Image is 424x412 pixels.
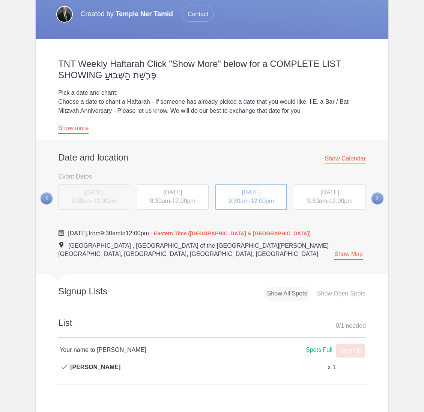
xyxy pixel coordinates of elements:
[137,184,209,210] div: -
[56,6,73,23] img: My new pro shot
[334,251,363,260] a: Show Map
[307,198,327,204] span: 9:30am
[58,58,366,81] h2: TNT Weekly Haftarah Click "Show More" below for a COMPLETE LIST SHOWING פָּרָשַׁת הַשָּׁבוּעַ‬
[137,184,209,210] button: [DATE] 9:30am-12:00pm
[58,317,366,338] h2: List
[329,198,352,204] span: 12:00pm
[325,155,365,164] span: Show Calendar
[59,242,63,248] img: Event location
[60,345,212,354] h4: Your name to [PERSON_NAME]
[81,6,214,22] p: Created by
[150,230,311,236] span: - Eastern Time ([GEOGRAPHIC_DATA] & [GEOGRAPHIC_DATA])
[215,183,287,211] button: [DATE] 9:30am-12:00pm
[68,230,89,236] span: [DATE],
[251,198,274,204] span: 12:00pm
[58,171,366,182] h3: Event Dates
[293,184,366,210] button: [DATE] 9:30am-12:00pm
[163,189,182,195] span: [DATE]
[328,363,335,372] p: x 1
[229,198,248,204] span: 9:30am
[101,230,120,236] span: 9:30am
[58,230,64,236] img: Cal purple
[314,287,368,301] div: Show Open Spots
[320,189,339,195] span: [DATE]
[339,323,341,329] span: /
[306,345,332,355] div: Spots Full
[294,184,365,210] div: -
[58,152,366,163] h2: Date and location
[58,88,366,97] div: Pick a date and chant:
[336,320,366,332] div: 0 1 needed
[36,286,153,297] h2: Signup Lists
[62,365,67,370] img: Check dark green
[58,97,366,115] div: Choose a date to chant a Haftarah - If someone has already picked a date that you would like, I.E...
[264,287,310,301] div: Show All Spots
[58,242,329,257] span: [GEOGRAPHIC_DATA] , [GEOGRAPHIC_DATA] of the [GEOGRAPHIC_DATA][PERSON_NAME][GEOGRAPHIC_DATA], [GE...
[150,198,170,204] span: 9:30am
[68,230,311,236] span: from to
[58,125,89,134] a: Show more
[242,189,260,195] span: [DATE]
[116,10,173,18] span: Temple Ner Tamid
[182,6,214,22] span: Contact
[172,198,195,204] span: 12:00pm
[215,184,287,210] div: -
[70,363,120,381] span: [PERSON_NAME]
[126,230,149,236] span: 12:00pm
